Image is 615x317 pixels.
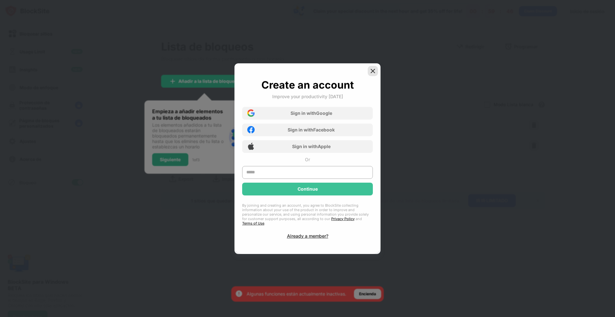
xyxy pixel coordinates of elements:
[247,109,255,117] img: google-icon.png
[261,79,354,91] div: Create an account
[272,94,343,99] div: Improve your productivity [DATE]
[247,143,255,150] img: apple-icon.png
[247,126,255,133] img: facebook-icon.png
[298,186,318,192] div: Continue
[291,110,332,116] div: Sign in with Google
[305,157,310,162] div: Or
[242,221,264,226] a: Terms of Use
[288,127,335,132] div: Sign in with Facebook
[287,233,328,239] div: Already a member?
[331,217,355,221] a: Privacy Policy
[292,144,331,149] div: Sign in with Apple
[242,203,373,226] div: By joining and creating an account, you agree to BlockSite collecting information about your use ...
